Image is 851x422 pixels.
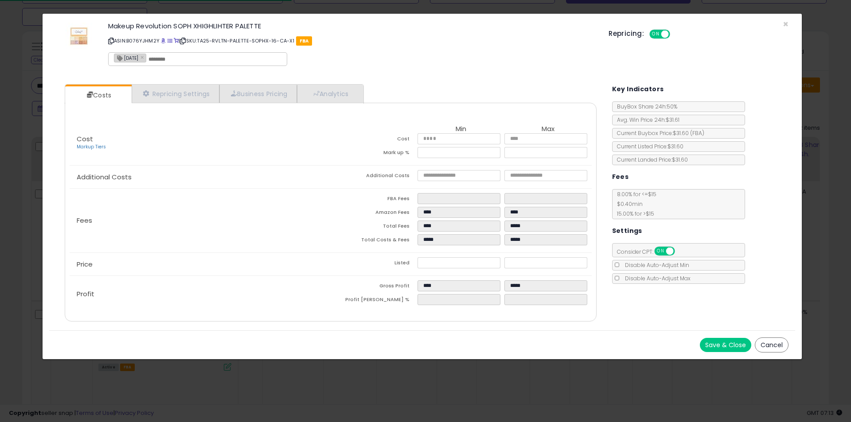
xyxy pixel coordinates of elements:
span: [DATE] [114,54,138,62]
a: All offer listings [168,37,172,44]
span: Consider CPT: [613,248,687,256]
td: Gross Profit [331,280,418,294]
span: × [783,18,789,31]
span: OFF [673,248,687,255]
button: Save & Close [700,338,751,352]
a: Markup Tiers [77,143,106,150]
p: ASIN: B076YJHM2Y | SKU: TA25-RVLTN-PALETTE-SOPHX-16-CA-X1 [108,34,595,48]
a: Costs [65,86,131,104]
span: Current Listed Price: $31.60 [613,143,683,150]
p: Cost [70,136,331,151]
td: Additional Costs [331,170,418,184]
p: Fees [70,217,331,224]
td: Total Fees [331,221,418,234]
h3: Makeup Revolution SOPH XHIGHLIHTER PALETTE [108,23,595,29]
span: ( FBA ) [690,129,704,137]
td: Cost [331,133,418,147]
th: Min [418,125,504,133]
span: $0.40 min [613,200,643,208]
span: 15.00 % for > $15 [613,210,654,217]
a: Business Pricing [219,85,297,103]
a: Analytics [297,85,363,103]
h5: Repricing: [609,30,644,37]
span: 8.00 % for <= $15 [613,190,656,217]
td: Profit [PERSON_NAME] % [331,294,418,308]
p: Additional Costs [70,174,331,181]
span: BuyBox Share 24h: 50% [613,103,677,110]
span: OFF [669,31,683,38]
p: Profit [70,290,331,298]
img: 41xt-1vS6zL._SL60_.jpg [66,23,92,49]
td: Amazon Fees [331,207,418,221]
a: Your listing only [174,37,179,44]
th: Max [504,125,591,133]
span: FBA [296,36,312,46]
span: $31.60 [673,129,704,137]
span: Avg. Win Price 24h: $31.61 [613,116,679,124]
span: Disable Auto-Adjust Min [621,261,689,269]
span: Disable Auto-Adjust Max [621,275,691,282]
td: Mark up % [331,147,418,161]
span: ON [655,248,666,255]
span: Current Landed Price: $31.60 [613,156,688,163]
h5: Key Indicators [612,84,664,95]
a: × [141,53,146,61]
td: FBA Fees [331,193,418,207]
span: ON [650,31,661,38]
h5: Fees [612,171,629,182]
button: Cancel [755,337,789,352]
h5: Settings [612,225,642,236]
a: BuyBox page [161,37,166,44]
td: Listed [331,257,418,271]
a: Repricing Settings [132,85,219,103]
p: Price [70,261,331,268]
td: Total Costs & Fees [331,234,418,248]
span: Current Buybox Price: [613,129,704,137]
